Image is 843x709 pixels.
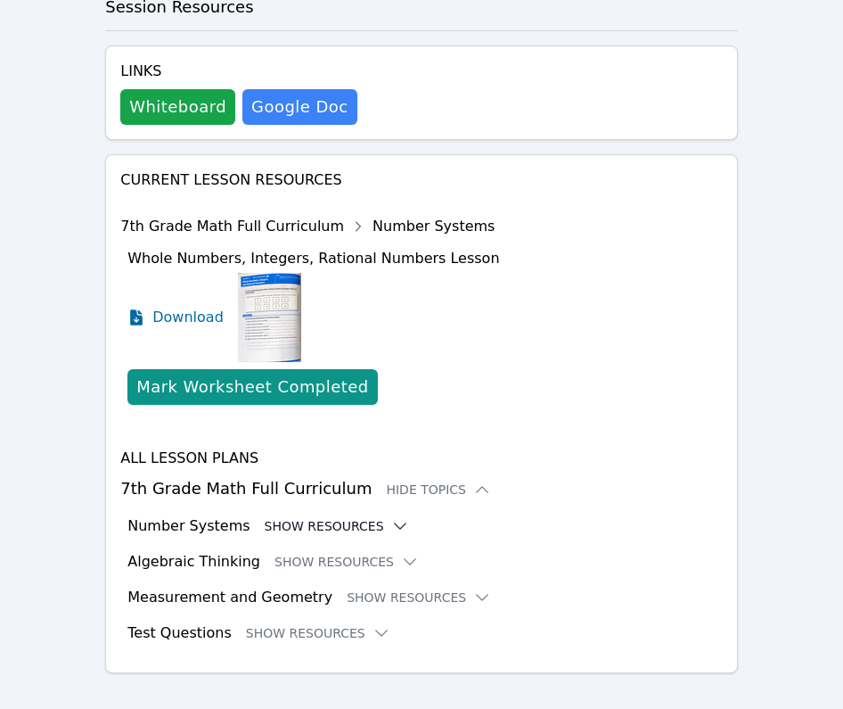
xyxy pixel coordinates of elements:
a: Google Doc [242,89,356,125]
button: Whiteboard [120,89,235,125]
div: Mark Worksheet Completed [136,375,368,400]
h4: All Lesson Plans [120,448,723,469]
h3: Measurement and Geometry [127,587,332,608]
a: Download [127,273,224,362]
h3: Algebraic Thinking [127,551,260,573]
button: Show Resources [347,589,491,606]
h3: Test Questions [127,622,232,644]
button: Mark Worksheet Completed [127,369,377,405]
button: Show Resources [265,517,409,535]
button: Hide Topics [386,481,491,499]
h4: Current Lesson Resources [120,169,723,191]
span: Download [152,307,224,328]
h3: 7th Grade Math Full Curriculum [120,476,723,501]
img: Whole Numbers, Integers, Rational Numbers Lesson [238,273,301,362]
button: Show Resources [274,553,419,571]
h4: Links [120,61,356,82]
h3: Number Systems [127,515,250,537]
span: Whole Numbers, Integers, Rational Numbers Lesson [127,250,499,267]
button: Show Resources [246,624,390,642]
div: 7th Grade Math Full Curriculum Number Systems [120,212,499,241]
